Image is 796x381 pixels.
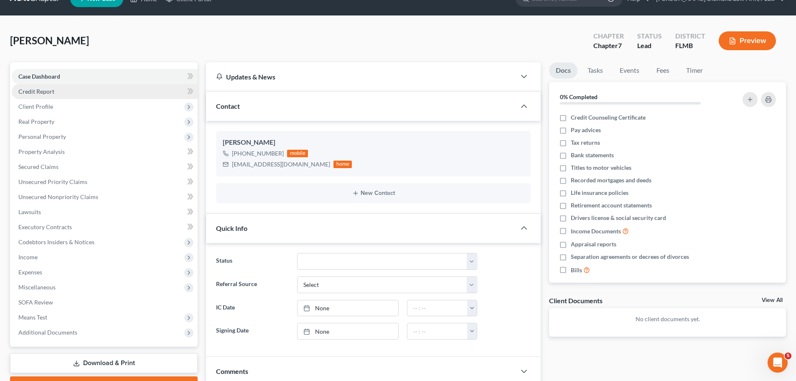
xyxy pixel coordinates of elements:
div: [PHONE_NUMBER] [232,149,284,158]
span: Drivers license & social security card [571,214,666,222]
a: Executory Contracts [12,220,198,235]
span: Unsecured Priority Claims [18,178,87,185]
a: Lawsuits [12,205,198,220]
span: Pay advices [571,126,601,134]
a: SOFA Review [12,295,198,310]
span: Bills [571,266,582,274]
a: Case Dashboard [12,69,198,84]
a: Unsecured Priority Claims [12,174,198,189]
a: Unsecured Nonpriority Claims [12,189,198,205]
span: Income Documents [571,227,621,235]
div: Lead [637,41,662,51]
div: District [675,31,705,41]
span: Codebtors Insiders & Notices [18,238,94,245]
span: Comments [216,367,248,375]
span: Quick Info [216,224,247,232]
div: Chapter [593,31,624,41]
input: -- : -- [407,300,468,316]
span: [PERSON_NAME] [10,34,89,46]
span: Bank statements [571,151,614,159]
label: Status [212,253,292,270]
input: -- : -- [407,323,468,339]
a: None [298,323,398,339]
span: Credit Report [18,88,54,95]
a: Property Analysis [12,144,198,159]
span: Appraisal reports [571,240,616,248]
div: [EMAIL_ADDRESS][DOMAIN_NAME] [232,160,330,169]
span: Client Profile [18,103,53,110]
div: Status [637,31,662,41]
span: Miscellaneous [18,284,56,291]
span: Property Analysis [18,148,65,155]
div: Chapter [593,41,624,51]
strong: 0% Completed [560,93,598,100]
span: Personal Property [18,133,66,140]
span: Lawsuits [18,208,41,215]
span: Means Test [18,314,47,321]
span: SOFA Review [18,299,53,306]
span: Income [18,253,38,261]
span: Retirement account statements [571,201,652,210]
span: Unsecured Nonpriority Claims [18,193,98,200]
span: Case Dashboard [18,73,60,80]
span: Real Property [18,118,54,125]
a: Credit Report [12,84,198,99]
span: Titles to motor vehicles [571,164,631,172]
span: Life insurance policies [571,189,628,197]
a: Events [613,62,646,79]
span: Credit Counseling Certificate [571,113,646,122]
span: 5 [785,353,791,359]
button: New Contact [223,190,524,197]
p: No client documents yet. [556,315,779,323]
div: FLMB [675,41,705,51]
a: Docs [549,62,577,79]
div: home [333,161,352,168]
label: Referral Source [212,276,292,293]
span: 7 [618,41,622,49]
iframe: Intercom live chat [768,353,788,373]
span: Recorded mortgages and deeds [571,176,651,184]
span: Additional Documents [18,329,77,336]
div: [PERSON_NAME] [223,138,524,148]
span: Expenses [18,268,42,276]
span: Secured Claims [18,163,58,170]
span: Executory Contracts [18,223,72,230]
a: Fees [649,62,676,79]
div: Updates & News [216,72,506,81]
a: View All [762,297,783,303]
label: IC Date [212,300,292,317]
a: Secured Claims [12,159,198,174]
span: Separation agreements or decrees of divorces [571,253,689,261]
label: Signing Date [212,323,292,340]
a: Timer [679,62,710,79]
a: Tasks [581,62,610,79]
div: mobile [287,150,308,157]
div: Client Documents [549,296,603,305]
span: Contact [216,102,240,110]
span: Tax returns [571,138,600,147]
a: None [298,300,398,316]
a: Download & Print [10,353,198,373]
button: Preview [719,31,776,50]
